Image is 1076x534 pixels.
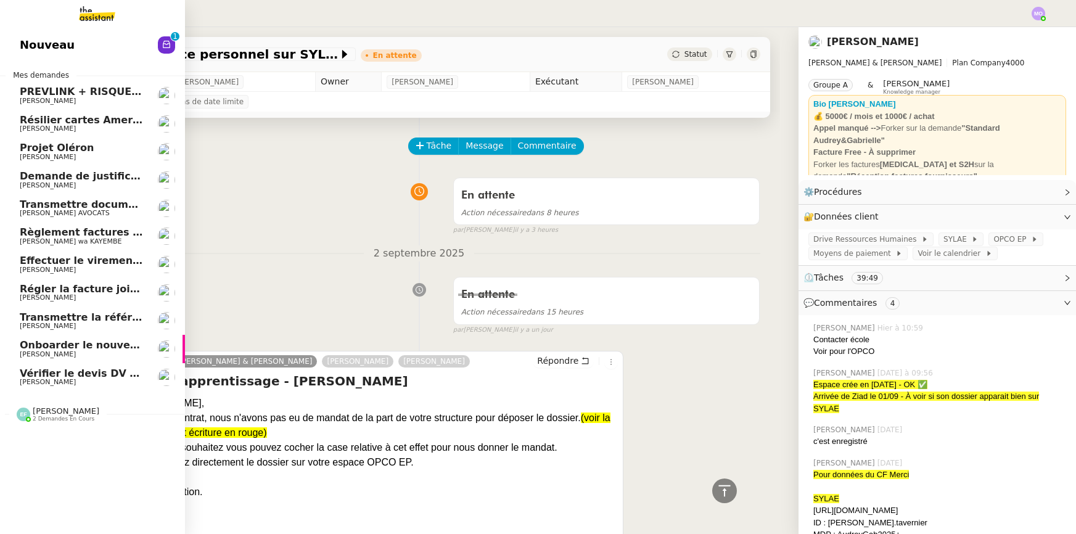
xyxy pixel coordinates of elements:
[813,247,895,260] span: Moyens de paiement
[813,99,896,109] a: Bio [PERSON_NAME]
[514,325,552,335] span: il y a un jour
[20,181,76,189] span: [PERSON_NAME]
[952,59,1005,67] span: Plan Company
[20,226,228,238] span: Règlement factures ORANGE - [DATE]
[799,291,1076,315] div: 💬Commentaires 4
[20,36,75,54] span: Nouveau
[20,125,76,133] span: [PERSON_NAME]
[398,356,470,367] a: [PERSON_NAME]
[883,89,940,96] span: Knowledge manager
[814,273,844,282] span: Tâches
[1032,7,1045,20] img: svg
[177,76,239,88] span: [PERSON_NAME]
[461,308,583,316] span: dans 15 heures
[803,298,905,308] span: 💬
[813,158,1061,183] div: Forker les factures sur la demande
[803,273,893,282] span: ⏲️
[316,72,382,92] td: Owner
[84,372,618,390] h4: TR: Contrat d'apprentissage - [PERSON_NAME]
[171,32,179,41] nz-badge-sup: 1
[392,76,453,88] span: [PERSON_NAME]
[453,325,464,335] span: par
[20,294,76,302] span: [PERSON_NAME]
[20,255,319,266] span: Effectuer le virement pour le dossier [PERSON_NAME]
[808,59,942,67] span: [PERSON_NAME] & [PERSON_NAME]
[880,160,974,169] strong: [MEDICAL_DATA] et S2H
[20,97,76,105] span: [PERSON_NAME]
[877,424,905,435] span: [DATE]
[20,199,303,210] span: Transmettre documents URSSAF au Cabinet Delery
[322,356,393,367] a: [PERSON_NAME]
[530,72,622,92] td: Exécutant
[158,115,175,133] img: users%2FgeBNsgrICCWBxRbiuqfStKJvnT43%2Favatar%2F643e594d886881602413a30f_1666712378186.jpeg
[20,322,76,330] span: [PERSON_NAME]
[813,368,877,379] span: [PERSON_NAME]
[918,247,985,260] span: Voir le calendrier
[158,369,175,386] img: users%2F2TyHGbgGwwZcFhdWHiwf3arjzPD2%2Favatar%2F1545394186276.jpeg
[373,52,417,59] div: En attente
[533,354,594,368] button: Répondre
[813,334,1066,346] div: Contacter école
[537,355,578,367] span: Répondre
[827,36,919,47] a: [PERSON_NAME]
[518,139,577,153] span: Commentaire
[813,458,877,469] span: [PERSON_NAME]
[461,289,515,300] span: En attente
[813,322,877,334] span: [PERSON_NAME]
[813,504,1066,517] div: [URL][DOMAIN_NAME]
[453,225,464,236] span: par
[885,297,900,310] nz-tag: 4
[799,205,1076,229] div: 🔐Données client
[684,50,707,59] span: Statut
[158,171,175,189] img: users%2FfjlNmCTkLiVoA3HQjY3GA5JXGxb2%2Favatar%2Fstarofservice_97480retdsc0392.png
[632,76,694,88] span: [PERSON_NAME]
[6,69,76,81] span: Mes demandes
[158,143,175,160] img: users%2FfjlNmCTkLiVoA3HQjY3GA5JXGxb2%2Favatar%2Fstarofservice_97480retdsc0392.png
[20,311,232,323] span: Transmettre la référence du carrelage
[813,345,1066,358] div: Voir pour l'OPCO
[813,123,881,133] strong: Appel manqué -->
[84,440,618,455] div: Cependant, si vous le souhaitez vous pouvez cocher la case relative à cet effet pour nous donner ...
[84,455,618,470] div: Ou sinon, vous déposez directement le dossier sur votre espace OPCO EP.
[847,171,977,181] strong: "Réception factures fournisseurs"
[514,225,558,236] span: il y a 3 heures
[20,339,302,351] span: Onboarder le nouveau consultant [PERSON_NAME]
[20,142,94,154] span: Projet Oléron
[453,325,553,335] small: [PERSON_NAME]
[883,79,950,95] app-user-label: Knowledge manager
[84,485,618,499] div: Restant à votre disposition.
[803,185,868,199] span: ⚙️
[20,114,202,126] span: Résilier cartes American Express
[877,368,935,379] span: [DATE] à 09:56
[813,112,935,121] strong: 💰 5000€ / mois et 1000€ / achat
[83,48,339,60] span: Créer un espace personnel sur SYLAé
[17,408,30,421] img: svg
[33,416,94,422] span: 2 demandes en cours
[877,322,926,334] span: Hier à 10:59
[813,233,921,245] span: Drive Ressources Humaines
[813,123,1000,145] strong: "Standard Audrey&Gabrielle"
[461,208,527,217] span: Action nécessaire
[1006,59,1025,67] span: 4000
[84,411,618,440] div: Lors du montage du contrat, nous n'avons pas eu de mandat de la part de votre structure pour dépo...
[427,139,452,153] span: Tâche
[814,187,862,197] span: Procédures
[808,35,822,49] img: users%2FfjlNmCTkLiVoA3HQjY3GA5JXGxb2%2Favatar%2Fstarofservice_97480retdsc0392.png
[511,138,584,155] button: Commentaire
[814,298,877,308] span: Commentaires
[813,380,927,389] span: Espace crée en [DATE] - OK ✅
[20,209,110,217] span: [PERSON_NAME] AVOCATS
[993,233,1031,245] span: OPCO EP
[813,424,877,435] span: [PERSON_NAME]
[33,406,99,416] span: [PERSON_NAME]
[158,200,175,217] img: users%2F747wGtPOU8c06LfBMyRxetZoT1v2%2Favatar%2Fnokpict.jpg
[813,435,1066,448] div: c'est enregistré
[813,122,1061,146] div: Forker sur la demande
[813,470,909,479] span: Pour données du CF Merci
[808,79,853,91] nz-tag: Groupe A
[943,233,971,245] span: SYLAE
[158,312,175,329] img: users%2F2TyHGbgGwwZcFhdWHiwf3arjzPD2%2Favatar%2F1545394186276.jpeg
[158,284,175,302] img: users%2F2TyHGbgGwwZcFhdWHiwf3arjzPD2%2Favatar%2F1545394186276.jpeg
[158,340,175,358] img: users%2FSg6jQljroSUGpSfKFUOPmUmNaZ23%2Favatar%2FUntitled.png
